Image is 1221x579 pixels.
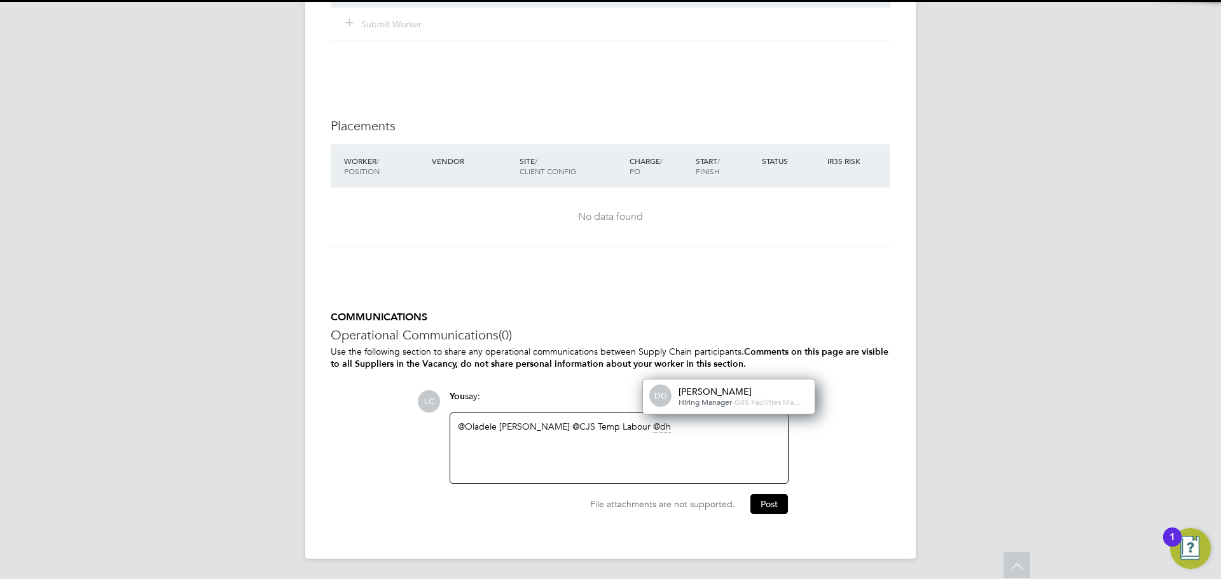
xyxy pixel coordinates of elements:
[735,397,801,407] span: G4S Facilities Ma…
[458,421,780,475] div: ​ ​
[520,156,576,176] span: / Client Config
[346,18,422,31] button: Submit Worker
[824,149,868,172] div: IR35 Risk
[590,498,735,510] span: File attachments are not supported.
[1170,528,1211,569] button: Open Resource Center, 1 new notification
[630,156,663,176] span: / PO
[626,149,693,182] div: Charge
[679,386,806,397] div: [PERSON_NAME]
[331,346,890,370] p: Use the following section to share any operational communications between Supply Chain participants.
[418,390,440,412] span: LC
[653,421,671,433] span: dh
[499,327,512,343] span: (0)
[458,421,570,432] a: @Oladele [PERSON_NAME]
[693,149,759,182] div: Start
[679,397,732,407] span: Hiring Manager
[651,386,671,406] span: DG
[450,390,789,412] div: say:
[429,149,516,172] div: Vendor
[343,210,878,224] div: No data found
[732,397,735,407] span: -
[696,156,720,176] span: / Finish
[516,149,626,182] div: Site
[450,391,465,402] span: You
[344,156,380,176] span: / Position
[331,346,888,369] b: Comments on this page are visible to all Suppliers in the Vacancy, do not share personal informat...
[750,494,788,514] button: Post
[341,149,429,182] div: Worker
[759,149,825,172] div: Status
[331,118,890,134] h3: Placements
[572,421,651,432] a: @CJS Temp Labour
[331,311,890,324] h5: COMMUNICATIONS
[331,327,890,343] h3: Operational Communications
[1169,537,1175,554] div: 1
